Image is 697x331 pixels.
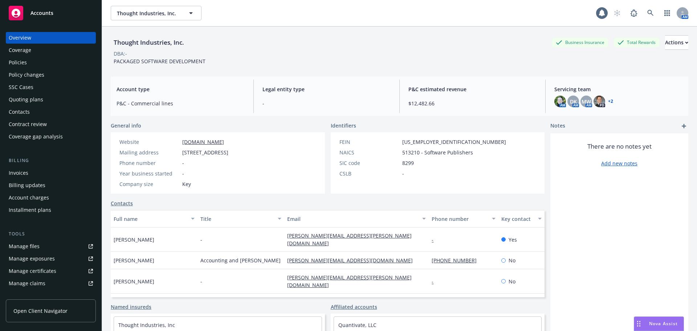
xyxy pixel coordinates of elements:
div: Thought Industries, Inc. [111,38,187,47]
div: Key contact [501,215,534,223]
button: Phone number [429,210,498,227]
span: - [182,159,184,167]
span: - [402,170,404,177]
span: - [262,100,391,107]
a: Start snowing [610,6,624,20]
a: Report a Bug [627,6,641,20]
div: Coverage [9,44,31,56]
div: Phone number [119,159,179,167]
a: Switch app [660,6,674,20]
a: Policy changes [6,69,96,81]
span: DK [570,98,577,105]
span: Identifiers [331,122,356,129]
div: Billing updates [9,179,45,191]
span: No [509,278,515,285]
span: P&C - Commercial lines [117,100,245,107]
span: General info [111,122,141,129]
div: Contacts [9,106,30,118]
div: Coverage gap analysis [9,131,63,142]
span: Servicing team [554,85,682,93]
a: Billing updates [6,179,96,191]
div: Invoices [9,167,28,179]
a: Named insureds [111,303,151,311]
div: Year business started [119,170,179,177]
span: - [182,170,184,177]
div: Policies [9,57,27,68]
span: No [509,257,515,264]
div: Policy changes [9,69,44,81]
div: Total Rewards [614,38,659,47]
a: Add new notes [601,160,637,167]
a: - [432,236,439,243]
img: photo [594,96,605,107]
span: 513210 - Software Publishers [402,149,473,156]
div: Billing [6,157,96,164]
div: NAICS [339,149,399,156]
div: Full name [114,215,187,223]
span: [PERSON_NAME] [114,257,154,264]
a: +2 [608,99,613,104]
div: Title [200,215,273,223]
a: Manage BORs [6,290,96,302]
div: Installment plans [9,204,51,216]
span: Nova Assist [649,320,678,327]
span: [PERSON_NAME] [114,236,154,243]
div: FEIN [339,138,399,146]
a: Overview [6,32,96,44]
span: [US_EMPLOYER_IDENTIFICATION_NUMBER] [402,138,506,146]
div: Tools [6,230,96,238]
button: Email [284,210,429,227]
a: Quoting plans [6,94,96,105]
a: [PHONE_NUMBER] [432,257,482,264]
a: Contacts [6,106,96,118]
span: Accounts [30,10,53,16]
span: Notes [550,122,565,130]
span: P&C estimated revenue [408,85,537,93]
div: Account charges [9,192,49,203]
a: Quantivate, LLC [338,322,376,328]
span: Legal entity type [262,85,391,93]
a: Account charges [6,192,96,203]
div: Website [119,138,179,146]
span: Yes [509,236,517,243]
div: Drag to move [634,317,643,331]
a: Contract review [6,118,96,130]
span: PACKAGED SOFTWARE DEVELOPMENT [114,58,205,65]
a: [PERSON_NAME][EMAIL_ADDRESS][PERSON_NAME][DOMAIN_NAME] [287,232,412,247]
div: Manage BORs [9,290,43,302]
div: Quoting plans [9,94,43,105]
button: Actions [665,35,688,50]
a: Thought Industries, Inc [118,322,175,328]
a: Search [643,6,658,20]
div: Contract review [9,118,47,130]
a: - [432,278,439,285]
a: Accounts [6,3,96,23]
span: Key [182,180,191,188]
a: Installment plans [6,204,96,216]
a: Affiliated accounts [331,303,377,311]
button: Nova Assist [634,316,684,331]
span: There are no notes yet [587,142,652,151]
div: Business Insurance [552,38,608,47]
div: Phone number [432,215,487,223]
div: Manage exposures [9,253,55,265]
div: SSC Cases [9,81,33,93]
div: Manage certificates [9,265,56,277]
div: SIC code [339,159,399,167]
span: $12,482.66 [408,100,537,107]
span: Thought Industries, Inc. [117,9,180,17]
a: Contacts [111,199,133,207]
span: Accounting and [PERSON_NAME] [200,257,281,264]
div: Company size [119,180,179,188]
a: Policies [6,57,96,68]
a: [PERSON_NAME][EMAIL_ADDRESS][DOMAIN_NAME] [287,257,419,264]
div: CSLB [339,170,399,177]
a: SSC Cases [6,81,96,93]
span: MW [582,98,591,105]
a: Coverage gap analysis [6,131,96,142]
span: 8299 [402,159,414,167]
span: [PERSON_NAME] [114,278,154,285]
a: Manage exposures [6,253,96,265]
button: Full name [111,210,197,227]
